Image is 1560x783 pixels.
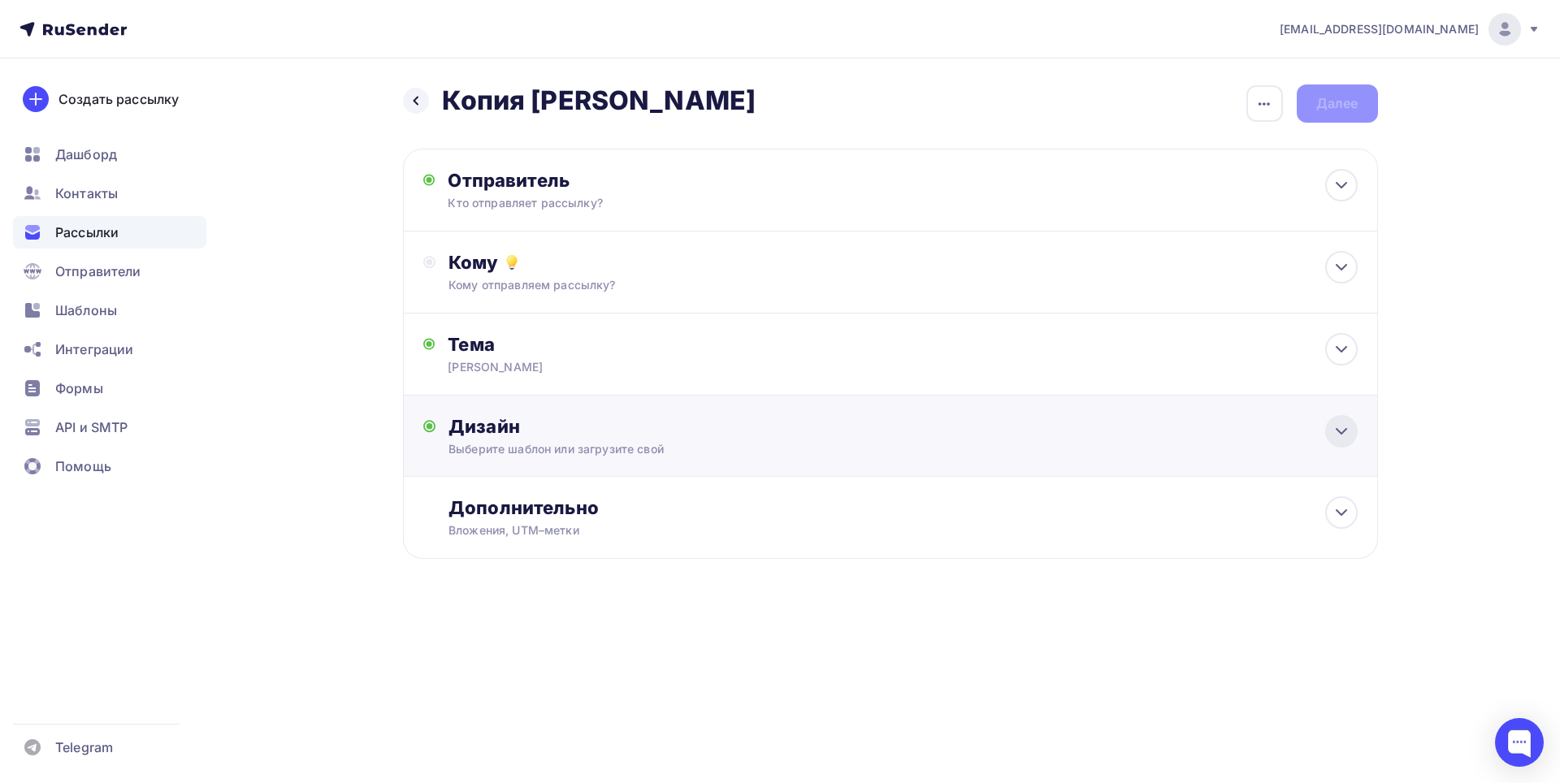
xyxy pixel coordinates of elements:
[55,223,119,242] span: Рассылки
[55,301,117,320] span: Шаблоны
[448,333,769,356] div: Тема
[13,177,206,210] a: Контакты
[448,415,1357,438] div: Дизайн
[13,138,206,171] a: Дашборд
[13,294,206,327] a: Шаблоны
[448,251,1357,274] div: Кому
[448,522,1267,539] div: Вложения, UTM–метки
[55,262,141,281] span: Отправители
[1280,21,1479,37] span: [EMAIL_ADDRESS][DOMAIN_NAME]
[58,89,179,109] div: Создать рассылку
[55,184,118,203] span: Контакты
[448,496,1357,519] div: Дополнительно
[448,359,737,375] div: [PERSON_NAME]
[55,340,133,359] span: Интеграции
[1280,13,1540,45] a: [EMAIL_ADDRESS][DOMAIN_NAME]
[13,372,206,404] a: Формы
[448,169,799,192] div: Отправитель
[55,145,117,164] span: Дашборд
[448,441,1267,457] div: Выберите шаблон или загрузите свой
[55,738,113,757] span: Telegram
[442,84,756,117] h2: Копия [PERSON_NAME]
[13,216,206,249] a: Рассылки
[55,417,128,437] span: API и SMTP
[13,255,206,288] a: Отправители
[448,277,1267,293] div: Кому отправляем рассылку?
[55,456,111,476] span: Помощь
[448,195,765,211] div: Кто отправляет рассылку?
[55,379,103,398] span: Формы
